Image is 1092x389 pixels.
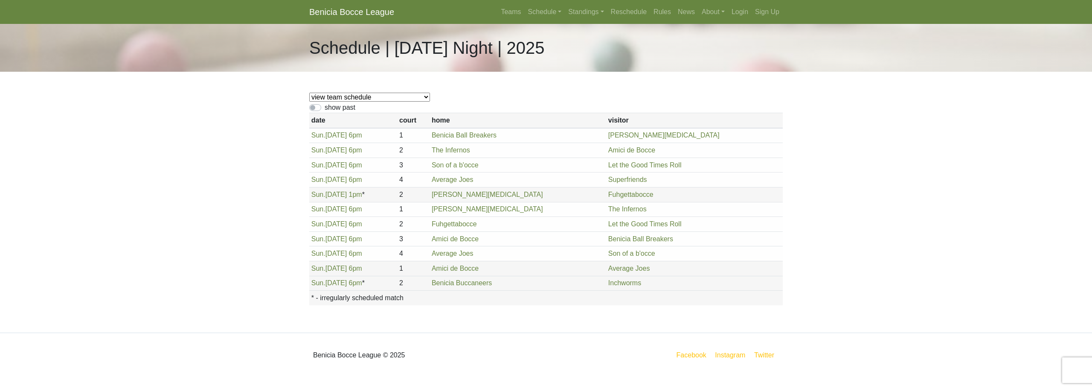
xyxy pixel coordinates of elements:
[497,3,524,20] a: Teams
[397,202,430,217] td: 1
[397,158,430,173] td: 3
[311,161,325,169] span: Sun.
[311,235,325,243] span: Sun.
[311,279,325,287] span: Sun.
[397,173,430,187] td: 4
[608,205,647,213] a: The Infernos
[325,102,355,113] label: show past
[608,220,682,228] a: Let the Good Times Roll
[311,146,325,154] span: Sun.
[608,161,682,169] a: Let the Good Times Roll
[525,3,565,20] a: Schedule
[311,265,362,272] a: Sun.[DATE] 6pm
[397,261,430,276] td: 1
[752,350,781,360] a: Twitter
[309,291,783,305] th: * - irregularly scheduled match
[432,220,477,228] a: Fuhgettabocce
[728,3,752,20] a: Login
[311,220,362,228] a: Sun.[DATE] 6pm
[397,246,430,261] td: 4
[397,143,430,158] td: 2
[397,113,430,128] th: court
[309,113,397,128] th: date
[311,220,325,228] span: Sun.
[713,350,747,360] a: Instagram
[397,187,430,202] td: 2
[608,146,655,154] a: Amici de Bocce
[674,3,698,20] a: News
[432,161,479,169] a: Son of a b'occe
[397,276,430,291] td: 2
[608,250,655,257] a: Son of a b'occe
[430,113,606,128] th: home
[311,265,325,272] span: Sun.
[432,265,479,272] a: Amici de Bocce
[752,3,783,20] a: Sign Up
[397,217,430,232] td: 2
[311,191,325,198] span: Sun.
[311,250,325,257] span: Sun.
[675,350,708,360] a: Facebook
[432,191,543,198] a: [PERSON_NAME][MEDICAL_DATA]
[565,3,607,20] a: Standings
[311,161,362,169] a: Sun.[DATE] 6pm
[397,128,430,143] td: 1
[607,3,651,20] a: Reschedule
[311,132,362,139] a: Sun.[DATE] 6pm
[650,3,674,20] a: Rules
[311,146,362,154] a: Sun.[DATE] 6pm
[608,191,653,198] a: Fuhgettabocce
[432,176,473,183] a: Average Joes
[311,250,362,257] a: Sun.[DATE] 6pm
[311,205,362,213] a: Sun.[DATE] 6pm
[432,235,479,243] a: Amici de Bocce
[432,250,473,257] a: Average Joes
[311,279,362,287] a: Sun.[DATE] 6pm
[608,279,641,287] a: Inchworms
[608,176,647,183] a: Superfriends
[311,176,362,183] a: Sun.[DATE] 6pm
[311,132,325,139] span: Sun.
[303,340,546,371] div: Benicia Bocce League © 2025
[608,265,650,272] a: Average Joes
[608,235,673,243] a: Benicia Ball Breakers
[309,38,544,58] h1: Schedule | [DATE] Night | 2025
[432,279,492,287] a: Benicia Buccaneers
[606,113,783,128] th: visitor
[309,3,394,20] a: Benicia Bocce League
[432,146,470,154] a: The Infernos
[608,132,720,139] a: [PERSON_NAME][MEDICAL_DATA]
[397,231,430,246] td: 3
[311,176,325,183] span: Sun.
[311,205,325,213] span: Sun.
[311,235,362,243] a: Sun.[DATE] 6pm
[432,132,497,139] a: Benicia Ball Breakers
[432,205,543,213] a: [PERSON_NAME][MEDICAL_DATA]
[698,3,728,20] a: About
[311,191,362,198] a: Sun.[DATE] 1pm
